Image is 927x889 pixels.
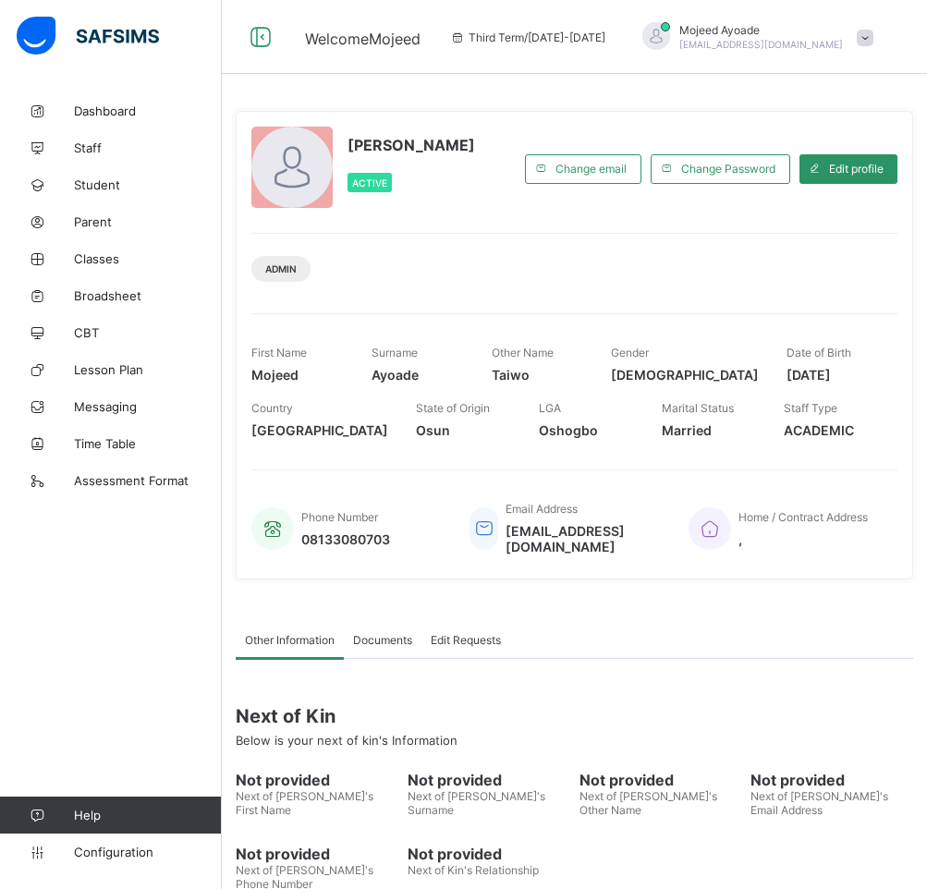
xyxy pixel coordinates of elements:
span: [GEOGRAPHIC_DATA] [251,422,388,438]
span: Configuration [74,845,221,859]
span: Surname [372,346,418,359]
span: Home / Contract Address [738,510,868,524]
span: Messaging [74,399,222,414]
span: Gender [611,346,649,359]
span: Other Information [245,633,335,647]
span: Documents [353,633,412,647]
span: Not provided [579,771,742,789]
span: Osun [416,422,511,438]
span: Dashboard [74,104,222,118]
span: Classes [74,251,222,266]
span: [EMAIL_ADDRESS][DOMAIN_NAME] [679,39,843,50]
span: Active [352,177,387,189]
span: Next of [PERSON_NAME]'s First Name [236,789,373,817]
span: Not provided [236,845,398,863]
span: CBT [74,325,222,340]
span: Next of [PERSON_NAME]'s Surname [408,789,545,817]
span: Phone Number [301,510,378,524]
div: MojeedAyoade [624,22,883,53]
span: ACADEMIC [784,422,879,438]
span: [EMAIL_ADDRESS][DOMAIN_NAME] [506,523,660,554]
span: Time Table [74,436,222,451]
span: Edit profile [829,162,884,176]
span: Staff [74,140,222,155]
span: Change email [555,162,627,176]
span: Staff Type [784,401,837,415]
span: Other Name [492,346,554,359]
span: Email Address [506,502,578,516]
span: 08133080703 [301,531,390,547]
span: Not provided [408,771,570,789]
span: Oshogbo [539,422,634,438]
span: Ayoade [372,367,464,383]
span: Lesson Plan [74,362,222,377]
span: Admin [265,263,297,274]
span: [DEMOGRAPHIC_DATA] [611,367,759,383]
span: Help [74,808,221,822]
span: [PERSON_NAME] [348,136,475,154]
span: Below is your next of kin's Information [236,733,457,748]
span: LGA [539,401,561,415]
span: Parent [74,214,222,229]
span: Not provided [408,845,570,863]
span: Broadsheet [74,288,222,303]
span: State of Origin [416,401,490,415]
span: Next of [PERSON_NAME]'s Other Name [579,789,717,817]
span: First Name [251,346,307,359]
span: Taiwo [492,367,584,383]
span: Marital Status [662,401,734,415]
span: Next of Kin's Relationship [408,863,539,877]
span: Change Password [681,162,775,176]
span: Mojeed Ayoade [679,23,843,37]
span: Married [662,422,757,438]
span: Not provided [750,771,913,789]
span: Welcome Mojeed [305,30,421,48]
span: session/term information [450,30,605,44]
span: Edit Requests [431,633,501,647]
span: Assessment Format [74,473,222,488]
span: Next of [PERSON_NAME]'s Email Address [750,789,888,817]
span: Student [74,177,222,192]
span: Country [251,401,293,415]
span: [DATE] [787,367,879,383]
img: safsims [17,17,159,55]
span: , [738,531,868,547]
span: Not provided [236,771,398,789]
span: Date of Birth [787,346,851,359]
span: Mojeed [251,367,344,383]
span: Next of Kin [236,705,913,727]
